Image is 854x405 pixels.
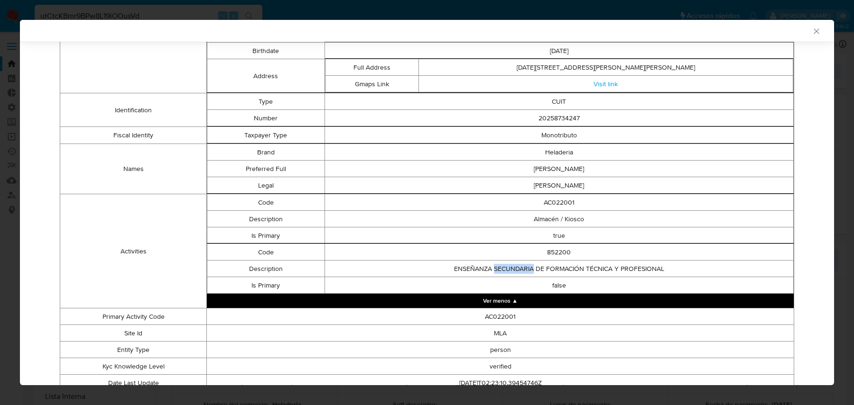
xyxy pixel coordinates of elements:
td: Entity Type [60,342,207,358]
td: Code [207,244,325,261]
td: Gmaps Link [325,76,418,92]
td: Description [207,261,325,277]
td: Heladeria [325,144,794,161]
td: Number [207,110,325,126]
td: Primary Activity Code [60,308,207,325]
td: Brand [207,144,325,161]
td: [DATE] [325,43,794,59]
td: Full Address [325,59,418,76]
td: Code [207,194,325,211]
td: 20258734247 [325,110,794,126]
td: Legal [207,177,325,194]
td: Address [207,59,325,93]
td: Names [60,144,207,194]
td: Is Primary [207,277,325,294]
td: AC022001 [325,194,794,211]
a: Visit link [594,79,618,89]
td: Almacén / Kiosco [325,211,794,227]
td: CUIT [325,93,794,110]
td: Date Last Update [60,375,207,391]
td: Monotributo [325,127,794,144]
td: [DATE]T02:23:10.39454746Z [207,375,794,391]
td: [PERSON_NAME] [325,161,794,177]
td: Is Primary [207,227,325,244]
td: Preferred Full [207,161,325,177]
td: Identification [60,93,207,127]
td: true [325,227,794,244]
td: MLA [207,325,794,342]
td: AC022001 [207,308,794,325]
td: Taxpayer Type [207,127,325,144]
td: Fiscal Identity [60,127,207,144]
td: Kyc Knowledge Level [60,358,207,375]
td: false [325,277,794,294]
td: Birthdate [207,43,325,59]
td: Description [207,211,325,227]
button: Cerrar ventana [812,27,820,35]
td: [DATE][STREET_ADDRESS][PERSON_NAME][PERSON_NAME] [418,59,793,76]
td: 852200 [325,244,794,261]
td: [PERSON_NAME] [325,177,794,194]
button: Collapse array [207,294,794,308]
td: ENSEÑANZA SECUNDARIA DE FORMACIÓN TÉCNICA Y PROFESIONAL [325,261,794,277]
div: closure-recommendation-modal [20,20,834,385]
td: Site Id [60,325,207,342]
td: Type [207,93,325,110]
td: Activities [60,194,207,308]
td: person [207,342,794,358]
td: verified [207,358,794,375]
